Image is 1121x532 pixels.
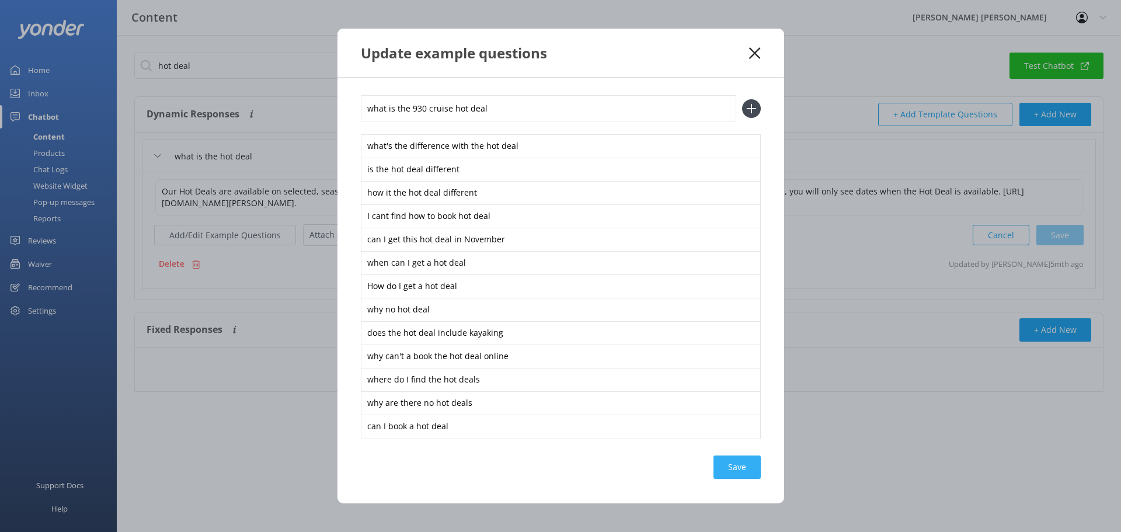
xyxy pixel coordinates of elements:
div: how it the hot deal different [361,181,761,206]
input: Add customer expression [361,95,736,121]
div: I cant find how to book hot deal [361,204,761,229]
div: Update example questions [361,43,750,62]
div: when can I get a hot deal [361,251,761,276]
button: Close [749,47,760,59]
div: what's the difference with the hot deal [361,134,761,159]
div: is the hot deal different [361,158,761,182]
div: why can't a book the hot deal online [361,345,761,369]
button: Save [713,455,761,479]
div: where do I find the hot deals [361,368,761,392]
div: why are there no hot deals [361,391,761,416]
div: why no hot deal [361,298,761,322]
div: How do I get a hot deal [361,274,761,299]
div: can I book a hot deal [361,415,761,439]
div: can I get this hot deal in November [361,228,761,252]
div: does the hot deal include kayaking [361,321,761,346]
